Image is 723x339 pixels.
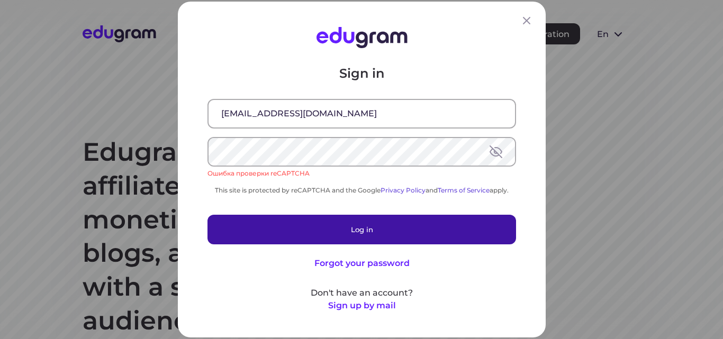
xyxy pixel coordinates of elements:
[207,169,516,178] div: Ошибка проверки reCAPTCHA
[381,186,426,194] a: Privacy Policy
[314,257,409,270] button: Forgot your password
[438,186,490,194] a: Terms of Service
[209,100,515,127] input: Email
[207,186,516,194] div: This site is protected by reCAPTCHA and the Google and apply.
[207,287,516,299] p: Don't have an account?
[316,27,407,48] img: Edugram Logo
[328,299,395,312] button: Sign up by mail
[207,215,516,244] button: Log in
[207,65,516,82] p: Sign in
